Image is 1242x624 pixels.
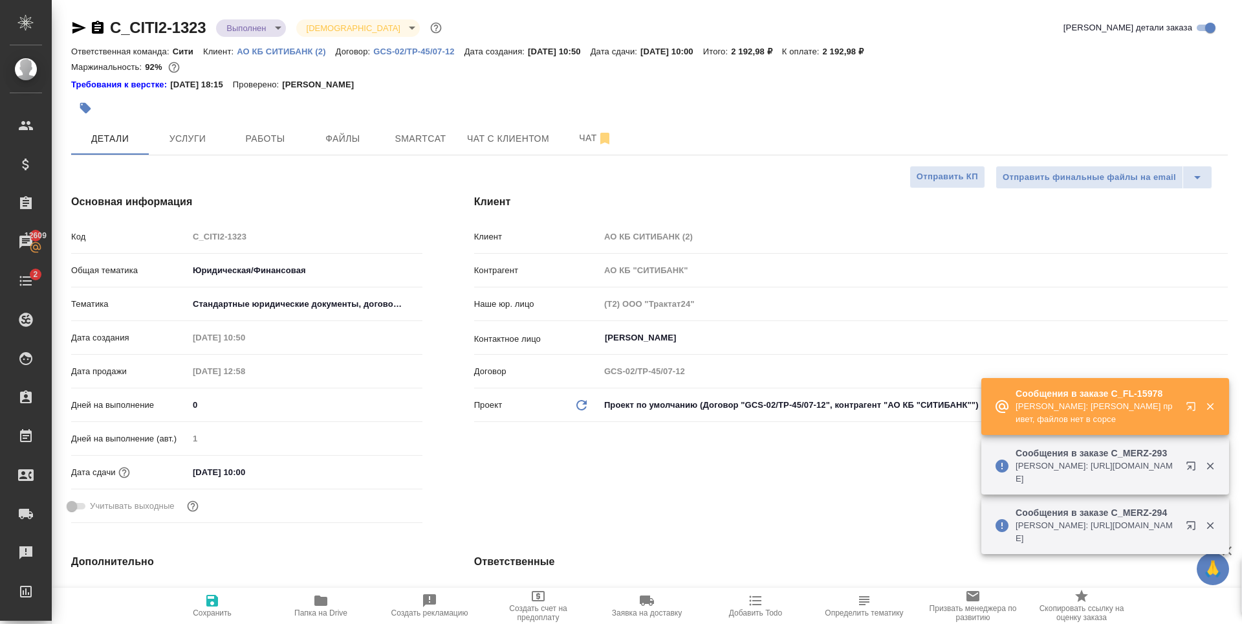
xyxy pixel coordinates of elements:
p: [DATE] 10:00 [640,47,703,56]
p: Сообщения в заказе C_FL-15978 [1016,387,1177,400]
button: Добавить тэг [71,94,100,122]
p: [DATE] 10:50 [528,47,591,56]
h4: Клиент [474,194,1228,210]
button: Папка на Drive [267,588,375,624]
p: Наше юр. лицо [474,298,600,311]
p: Дата создания [71,331,188,344]
button: [DEMOGRAPHIC_DATA] [303,23,404,34]
a: Требования к верстке: [71,78,170,91]
p: Проверено: [233,78,283,91]
p: [PERSON_NAME] [282,78,364,91]
p: [DATE] 18:15 [170,78,233,91]
span: Папка на Drive [294,608,347,618]
span: Определить тематику [825,608,903,618]
span: Учитывать выходные [90,500,175,513]
p: Сообщения в заказе C_MERZ-293 [1016,447,1177,460]
div: Выполнен [296,19,420,37]
button: Закрыть [1197,520,1223,531]
p: Ответственная команда: [71,47,173,56]
span: Услуги [157,131,219,147]
input: Пустое поле [188,328,301,347]
input: Пустое поле [188,227,422,246]
button: Выбери, если сб и вс нужно считать рабочими днями для выполнения заказа. [184,498,201,515]
input: Пустое поле [188,587,422,606]
span: Smartcat [389,131,452,147]
input: Пустое поле [600,362,1228,381]
button: Создать рекламацию [375,588,484,624]
span: Детали [79,131,141,147]
input: Пустое поле [188,429,422,448]
p: Тематика [71,298,188,311]
p: Дней на выполнение [71,399,188,412]
button: Закрыть [1197,460,1223,472]
div: Стандартные юридические документы, договоры, уставы [188,293,422,315]
p: Клиент: [203,47,237,56]
p: Дата сдачи: [591,47,640,56]
p: Дата продажи [71,365,188,378]
input: ✎ Введи что-нибудь [188,396,422,414]
button: Open [1221,337,1223,339]
button: Скопировать ссылку [90,20,105,36]
a: 12609 [3,226,49,258]
input: Пустое поле [600,261,1228,280]
button: Открыть в новой вкладке [1178,394,1209,425]
p: К оплате: [782,47,823,56]
p: [PERSON_NAME]: [PERSON_NAME] привет, файлов нет в сорсе [1016,400,1177,426]
p: Сообщения в заказе C_MERZ-294 [1016,506,1177,519]
p: Дней на выполнение (авт.) [71,432,188,445]
input: Пустое поле [600,227,1228,246]
div: Проект по умолчанию (Договор "GCS-02/TP-45/07-12", контрагент "АО КБ "СИТИБАНК"") [600,394,1228,416]
div: split button [996,166,1212,189]
span: Сохранить [193,608,232,618]
span: Добавить Todo [729,608,782,618]
span: [PERSON_NAME] детали заказа [1063,21,1192,34]
span: Чат с клиентом [467,131,549,147]
button: Если добавить услуги и заполнить их объемом, то дата рассчитается автоматически [116,464,133,481]
p: Дата сдачи [71,466,116,479]
p: Дата создания: [464,47,528,56]
h4: Основная информация [71,194,422,210]
svg: Отписаться [597,131,613,146]
p: Договор: [336,47,374,56]
button: Определить тематику [810,588,919,624]
span: Чат [565,130,627,146]
p: Итого: [703,47,731,56]
button: Сохранить [158,588,267,624]
p: Маржинальность: [71,62,145,72]
button: Открыть в новой вкладке [1178,453,1209,484]
button: Добавить Todo [701,588,810,624]
p: 92% [145,62,165,72]
button: Скопировать ссылку для ЯМессенджера [71,20,87,36]
button: Выполнен [223,23,270,34]
button: Призвать менеджера по развитию [919,588,1027,624]
p: GCS-02/TP-45/07-12 [373,47,464,56]
span: Создать рекламацию [391,608,468,618]
a: 2 [3,265,49,297]
span: Заявка на доставку [612,608,682,618]
input: Пустое поле [188,362,301,381]
p: Проект [474,399,503,412]
p: Контактное лицо [474,333,600,346]
p: [PERSON_NAME]: [URL][DOMAIN_NAME] [1016,519,1177,545]
button: Отправить финальные файлы на email [996,166,1183,189]
a: C_CITI2-1323 [110,19,206,36]
span: 2 [25,268,45,281]
span: Отправить финальные файлы на email [1003,170,1176,185]
a: АО КБ СИТИБАНК (2) [237,45,335,56]
h4: Дополнительно [71,554,422,570]
p: Договор [474,365,600,378]
p: 2 192,98 ₽ [823,47,874,56]
p: [PERSON_NAME]: [URL][DOMAIN_NAME] [1016,460,1177,485]
a: GCS-02/TP-45/07-12 [373,45,464,56]
p: 2 192,98 ₽ [731,47,782,56]
button: Создать счет на предоплату [484,588,593,624]
button: Заявка на доставку [593,588,701,624]
input: ✎ Введи что-нибудь [188,463,301,482]
span: Файлы [312,131,374,147]
input: Пустое поле [600,295,1228,313]
div: Нажми, чтобы открыть папку с инструкцией [71,78,170,91]
p: Клиент [474,230,600,243]
p: Сити [173,47,203,56]
p: Код [71,230,188,243]
p: Контрагент [474,264,600,277]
